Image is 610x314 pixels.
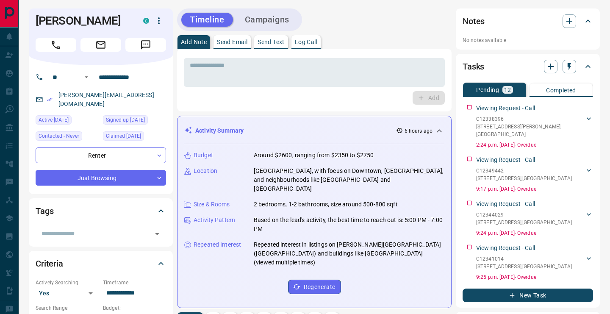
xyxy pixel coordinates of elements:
[476,185,593,193] p: 9:17 p.m. [DATE] - Overdue
[476,273,593,281] p: 9:25 p.m. [DATE] - Overdue
[194,200,230,209] p: Size & Rooms
[36,253,166,274] div: Criteria
[36,204,53,218] h2: Tags
[39,116,69,124] span: Active [DATE]
[58,92,154,107] a: [PERSON_NAME][EMAIL_ADDRESS][DOMAIN_NAME]
[463,56,593,77] div: Tasks
[463,14,485,28] h2: Notes
[476,175,572,182] p: [STREET_ADDRESS] , [GEOGRAPHIC_DATA]
[476,123,585,138] p: [STREET_ADDRESS][PERSON_NAME] , [GEOGRAPHIC_DATA]
[476,219,572,226] p: [STREET_ADDRESS] , [GEOGRAPHIC_DATA]
[81,72,91,82] button: Open
[476,211,572,219] p: C12344029
[143,18,149,24] div: condos.ca
[463,60,484,73] h2: Tasks
[476,156,535,164] p: Viewing Request - Call
[476,200,535,208] p: Viewing Request - Call
[36,257,63,270] h2: Criteria
[195,126,244,135] p: Activity Summary
[476,263,572,270] p: [STREET_ADDRESS] , [GEOGRAPHIC_DATA]
[476,253,593,272] div: C12341014[STREET_ADDRESS],[GEOGRAPHIC_DATA]
[36,14,130,28] h1: [PERSON_NAME]
[476,255,572,263] p: C12341014
[151,228,163,240] button: Open
[295,39,317,45] p: Log Call
[36,147,166,163] div: Renter
[103,279,166,286] p: Timeframe:
[504,87,511,93] p: 12
[106,132,141,140] span: Claimed [DATE]
[476,87,499,93] p: Pending
[476,167,572,175] p: C12349442
[476,115,585,123] p: C12338396
[476,114,593,140] div: C12338396[STREET_ADDRESS][PERSON_NAME],[GEOGRAPHIC_DATA]
[181,39,207,45] p: Add Note
[184,123,444,139] div: Activity Summary6 hours ago
[405,127,433,135] p: 6 hours ago
[36,38,76,52] span: Call
[36,279,99,286] p: Actively Searching:
[254,240,444,267] p: Repeated interest in listings on [PERSON_NAME][GEOGRAPHIC_DATA] ([GEOGRAPHIC_DATA]) and buildings...
[36,304,99,312] p: Search Range:
[47,97,53,103] svg: Email Verified
[463,289,593,302] button: New Task
[463,36,593,44] p: No notes available
[476,229,593,237] p: 9:24 p.m. [DATE] - Overdue
[194,151,213,160] p: Budget
[254,167,444,193] p: [GEOGRAPHIC_DATA], with focus on Downtown, [GEOGRAPHIC_DATA], and neighbourhoods like [GEOGRAPHIC...
[546,87,576,93] p: Completed
[254,200,398,209] p: 2 bedrooms, 1-2 bathrooms, size around 500-800 sqft
[476,141,593,149] p: 2:24 p.m. [DATE] - Overdue
[103,304,166,312] p: Budget:
[39,132,79,140] span: Contacted - Never
[476,165,593,184] div: C12349442[STREET_ADDRESS],[GEOGRAPHIC_DATA]
[476,244,535,253] p: Viewing Request - Call
[194,240,241,249] p: Repeated Interest
[463,11,593,31] div: Notes
[80,38,121,52] span: Email
[36,286,99,300] div: Yes
[36,201,166,221] div: Tags
[181,13,233,27] button: Timeline
[194,167,217,175] p: Location
[254,216,444,233] p: Based on the lead's activity, the best time to reach out is: 5:00 PM - 7:00 PM
[236,13,298,27] button: Campaigns
[106,116,145,124] span: Signed up [DATE]
[476,209,593,228] div: C12344029[STREET_ADDRESS],[GEOGRAPHIC_DATA]
[194,216,235,225] p: Activity Pattern
[258,39,285,45] p: Send Text
[288,280,341,294] button: Regenerate
[254,151,374,160] p: Around $2600, ranging from $2350 to $2750
[217,39,247,45] p: Send Email
[36,170,166,186] div: Just Browsing
[36,115,99,127] div: Tue Sep 09 2025
[103,131,166,143] div: Fri Aug 15 2025
[476,104,535,113] p: Viewing Request - Call
[103,115,166,127] div: Fri Jun 28 2024
[125,38,166,52] span: Message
